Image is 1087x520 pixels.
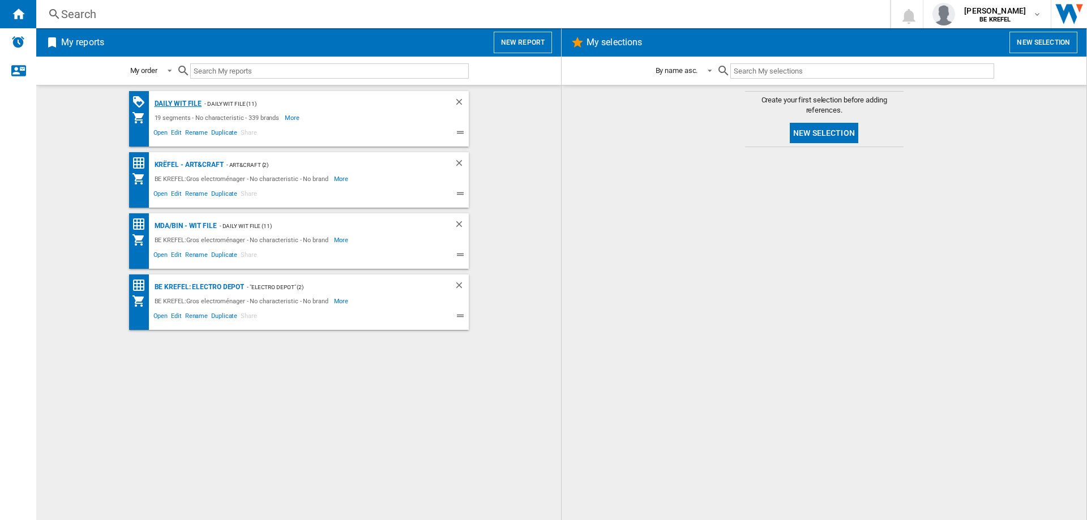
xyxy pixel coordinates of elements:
span: Rename [183,250,209,263]
div: BE KREFEL:Gros electroménager - No characteristic - No brand [152,233,334,247]
div: My Assortment [132,172,152,186]
div: Delete [454,97,469,111]
span: Rename [183,311,209,324]
div: BE KREFEL: Electro depot [152,280,245,294]
div: My order [130,66,157,75]
button: New selection [790,123,858,143]
span: Open [152,311,170,324]
div: Delete [454,280,469,294]
span: Share [239,311,259,324]
span: Edit [169,127,183,141]
div: Krëfel - Art&Craft [152,158,224,172]
input: Search My reports [190,63,469,79]
div: Price Matrix [132,217,152,231]
div: BE KREFEL:Gros electroménager - No characteristic - No brand [152,294,334,308]
div: - Art&Craft (2) [224,158,431,172]
img: alerts-logo.svg [11,35,25,49]
span: [PERSON_NAME] [964,5,1026,16]
span: Duplicate [209,311,239,324]
span: Open [152,127,170,141]
div: My Assortment [132,294,152,308]
div: - Daily WIT file (11) [202,97,431,111]
span: Edit [169,311,183,324]
span: Open [152,188,170,202]
span: Duplicate [209,127,239,141]
span: Rename [183,127,209,141]
span: More [334,172,350,186]
div: 19 segments - No characteristic - 339 brands [152,111,285,124]
span: More [334,233,350,247]
b: BE KREFEL [979,16,1011,23]
div: Delete [454,219,469,233]
span: Share [239,127,259,141]
div: My Assortment [132,111,152,124]
span: Edit [169,250,183,263]
div: Delete [454,158,469,172]
div: My Assortment [132,233,152,247]
div: - "Electro depot" (2) [244,280,431,294]
span: Rename [183,188,209,202]
div: By name asc. [656,66,698,75]
span: Create your first selection before adding references. [745,95,904,115]
span: Share [239,188,259,202]
button: New report [494,32,552,53]
span: More [334,294,350,308]
button: New selection [1009,32,1077,53]
div: MDA/BIN - WIT file [152,219,217,233]
span: Duplicate [209,188,239,202]
div: Daily WIT file [152,97,202,111]
div: BE KREFEL:Gros electroménager - No characteristic - No brand [152,172,334,186]
div: Price Matrix [132,278,152,293]
span: Open [152,250,170,263]
div: Search [61,6,861,22]
h2: My selections [584,32,644,53]
span: Share [239,250,259,263]
input: Search My selections [730,63,994,79]
div: Price Matrix [132,156,152,170]
h2: My reports [59,32,106,53]
span: Duplicate [209,250,239,263]
img: profile.jpg [932,3,955,25]
span: More [285,111,301,124]
div: PROMOTIONS Matrix [132,95,152,109]
span: Edit [169,188,183,202]
div: - Daily WIT file (11) [217,219,431,233]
